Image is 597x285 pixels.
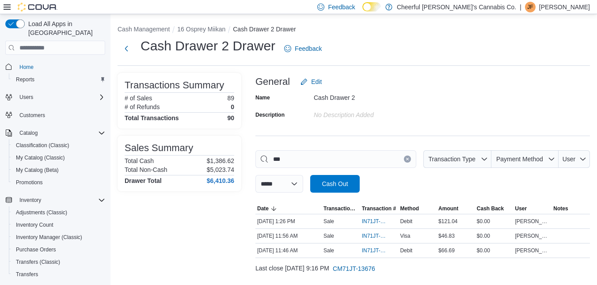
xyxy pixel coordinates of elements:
[329,260,379,277] button: CM71JT-13676
[515,218,550,225] span: [PERSON_NAME]
[297,73,325,91] button: Edit
[496,156,543,163] span: Payment Method
[12,152,105,163] span: My Catalog (Classic)
[323,218,334,225] p: Sale
[520,2,521,12] p: |
[16,92,105,103] span: Users
[19,129,38,137] span: Catalog
[281,40,325,57] a: Feedback
[12,257,105,267] span: Transfers (Classic)
[16,234,82,241] span: Inventory Manager (Classic)
[2,91,109,103] button: Users
[437,203,475,214] button: Amount
[255,216,322,227] div: [DATE] 1:26 PM
[12,269,105,280] span: Transfers
[12,207,71,218] a: Adjustments (Classic)
[16,76,34,83] span: Reports
[362,231,397,241] button: IN71JT-420077
[16,92,37,103] button: Users
[328,3,355,11] span: Feedback
[233,26,296,33] button: Cash Drawer 2 Drawer
[423,150,491,168] button: Transaction Type
[12,177,105,188] span: Promotions
[141,37,275,55] h1: Cash Drawer 2 Drawer
[539,2,590,12] p: [PERSON_NAME]
[400,247,412,254] span: Debit
[125,177,162,184] h4: Drawer Total
[9,164,109,176] button: My Catalog (Beta)
[16,62,37,72] a: Home
[231,103,234,110] p: 0
[12,207,105,218] span: Adjustments (Classic)
[295,44,322,53] span: Feedback
[16,209,67,216] span: Adjustments (Classic)
[9,206,109,219] button: Adjustments (Classic)
[9,176,109,189] button: Promotions
[12,244,105,255] span: Purchase Orders
[118,26,170,33] button: Cash Management
[362,205,396,212] span: Transaction #
[255,94,270,101] label: Name
[257,205,269,212] span: Date
[362,218,388,225] span: IN71JT-420151
[125,95,152,102] h6: # of Sales
[438,205,458,212] span: Amount
[551,203,590,214] button: Notes
[362,2,381,11] input: Dark Mode
[563,156,576,163] span: User
[475,245,513,256] div: $0.00
[16,61,105,72] span: Home
[207,166,234,173] p: $5,023.74
[12,244,60,255] a: Purchase Orders
[16,258,60,266] span: Transfers (Classic)
[16,142,69,149] span: Classification (Classic)
[177,26,225,33] button: 16 Osprey Miikan
[19,197,41,204] span: Inventory
[12,269,42,280] a: Transfers
[12,177,46,188] a: Promotions
[2,60,109,73] button: Home
[9,219,109,231] button: Inventory Count
[9,139,109,152] button: Classification (Classic)
[25,19,105,37] span: Load All Apps in [GEOGRAPHIC_DATA]
[9,152,109,164] button: My Catalog (Classic)
[16,154,65,161] span: My Catalog (Classic)
[255,111,285,118] label: Description
[16,110,105,121] span: Customers
[397,2,516,12] p: Cheerful [PERSON_NAME]'s Cannabis Co.
[322,203,360,214] button: Transaction Type
[2,127,109,139] button: Catalog
[515,232,550,239] span: [PERSON_NAME]
[310,175,360,193] button: Cash Out
[207,157,234,164] p: $1,386.62
[12,74,105,85] span: Reports
[125,114,179,122] h4: Total Transactions
[12,165,105,175] span: My Catalog (Beta)
[19,64,34,71] span: Home
[400,232,410,239] span: Visa
[255,203,322,214] button: Date
[16,195,105,205] span: Inventory
[9,73,109,86] button: Reports
[475,216,513,227] div: $0.00
[16,128,41,138] button: Catalog
[362,216,397,227] button: IN71JT-420151
[255,260,590,277] div: Last close [DATE] 9:16 PM
[559,150,590,168] button: User
[255,231,322,241] div: [DATE] 11:56 AM
[362,245,397,256] button: IN71JT-420069
[16,179,43,186] span: Promotions
[553,205,568,212] span: Notes
[323,247,334,254] p: Sale
[9,231,109,243] button: Inventory Manager (Classic)
[255,150,416,168] input: This is a search bar. As you type, the results lower in the page will automatically filter.
[16,195,45,205] button: Inventory
[118,25,590,35] nav: An example of EuiBreadcrumbs
[400,218,412,225] span: Debit
[255,76,290,87] h3: General
[9,243,109,256] button: Purchase Orders
[438,218,457,225] span: $121.04
[16,246,56,253] span: Purchase Orders
[404,156,411,163] button: Clear input
[12,232,86,243] a: Inventory Manager (Classic)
